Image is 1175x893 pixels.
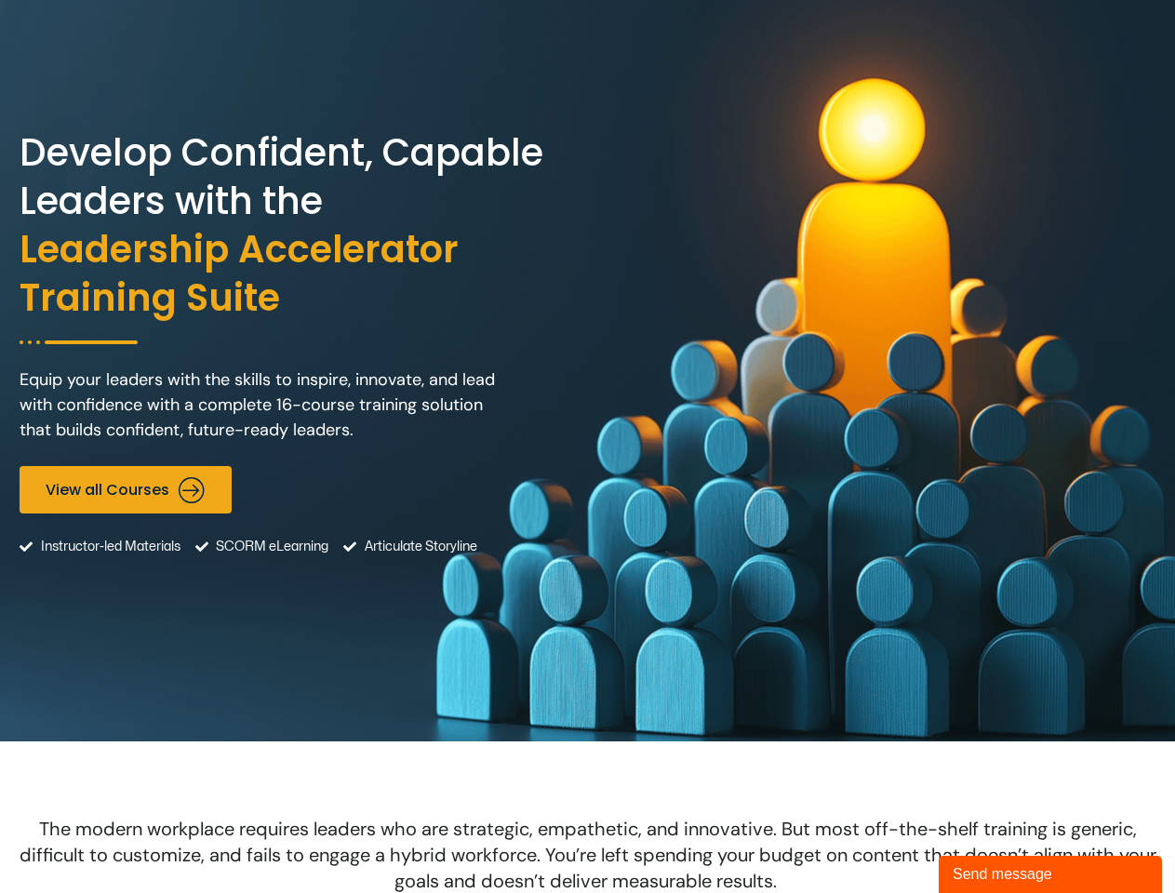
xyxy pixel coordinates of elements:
iframe: chat widget [939,852,1166,893]
span: Articulate Storyline [360,523,477,570]
span: Instructor-led Materials [36,523,180,570]
span: The modern workplace requires leaders who are strategic, empathetic, and innovative. But most off... [20,817,1156,893]
a: View all Courses [20,466,232,513]
h2: Develop Confident, Capable Leaders with the [20,128,583,322]
p: Equip your leaders with the skills to inspire, innovate, and lead with confidence with a complete... [20,367,503,443]
span: View all Courses [46,481,169,499]
span: Leadership Accelerator Training Suite [20,225,583,322]
span: SCORM eLearning [211,523,328,570]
